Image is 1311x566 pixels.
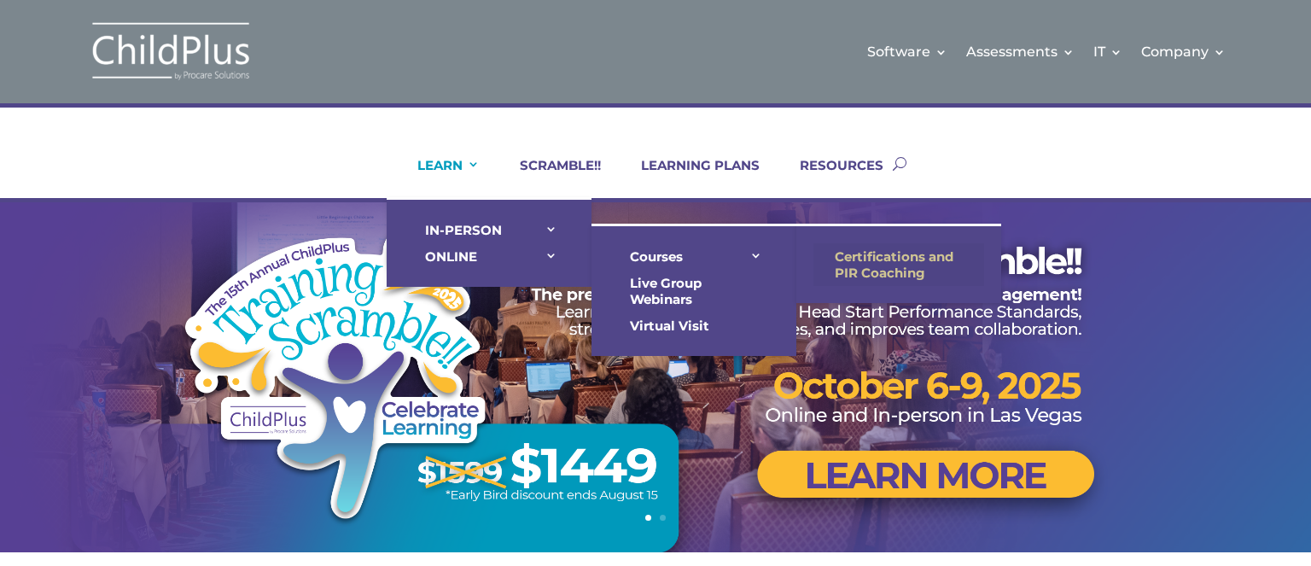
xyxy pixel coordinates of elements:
[620,157,760,198] a: LEARNING PLANS
[404,217,574,243] a: IN-PERSON
[966,17,1075,86] a: Assessments
[1093,17,1122,86] a: IT
[813,243,984,286] a: Certifications and PIR Coaching
[396,157,480,198] a: LEARN
[609,243,779,270] a: Courses
[645,515,651,521] a: 1
[1141,17,1226,86] a: Company
[867,17,947,86] a: Software
[660,515,666,521] a: 2
[1033,382,1311,566] iframe: Chat Widget
[609,312,779,339] a: Virtual Visit
[404,243,574,270] a: ONLINE
[498,157,601,198] a: SCRAMBLE!!
[609,270,779,312] a: Live Group Webinars
[778,157,883,198] a: RESOURCES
